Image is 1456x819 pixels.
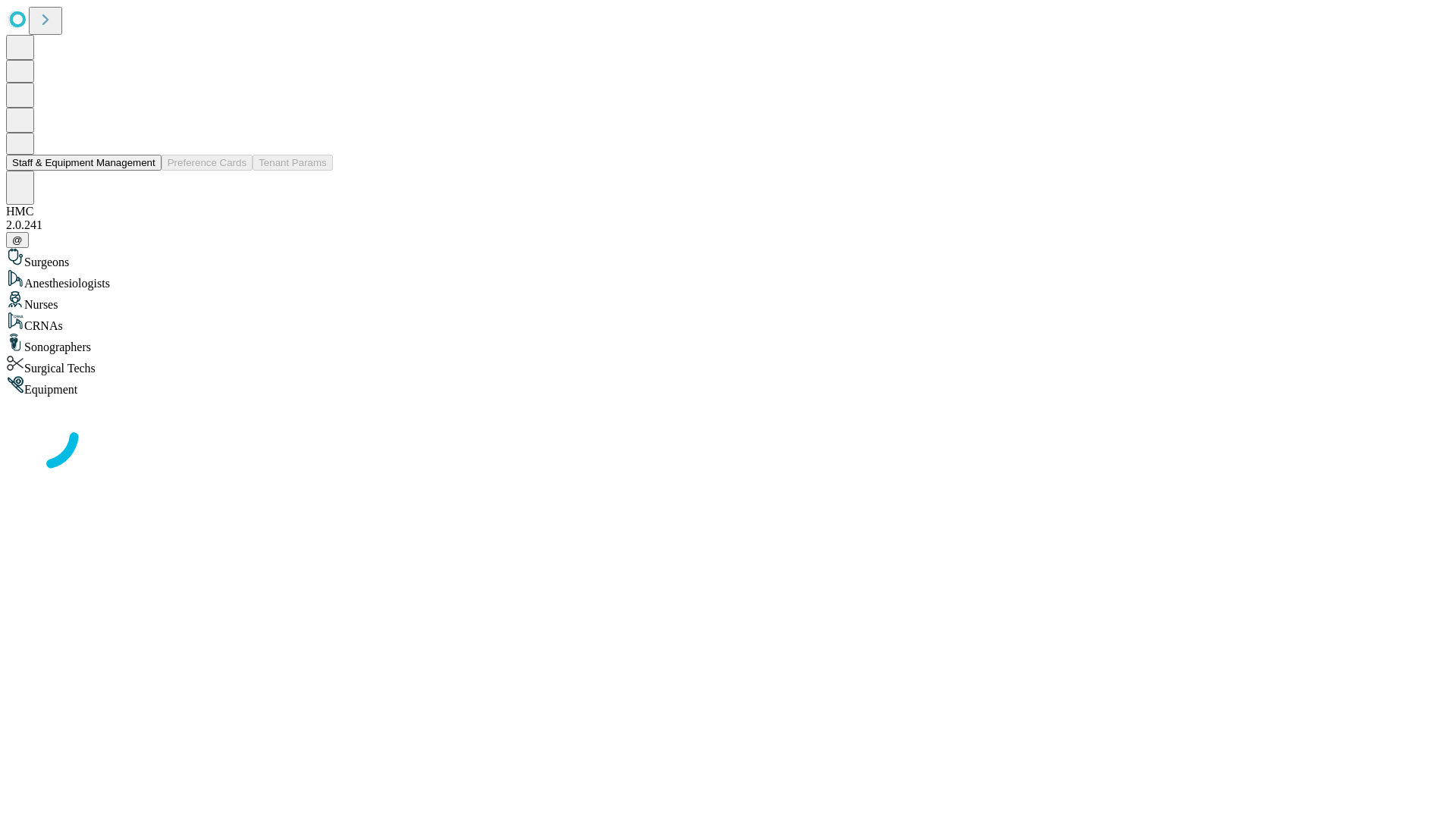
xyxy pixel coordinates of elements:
[6,155,162,171] button: Staff & Equipment Management
[6,205,1450,218] div: HMC
[6,333,1450,354] div: Sonographers
[6,269,1450,290] div: Anesthesiologists
[6,375,1450,397] div: Equipment
[162,155,253,171] button: Preference Cards
[6,248,1450,269] div: Surgeons
[12,234,23,246] span: @
[6,290,1450,312] div: Nurses
[253,155,333,171] button: Tenant Params
[6,232,29,248] button: @
[6,218,1450,232] div: 2.0.241
[6,354,1450,375] div: Surgical Techs
[6,312,1450,333] div: CRNAs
